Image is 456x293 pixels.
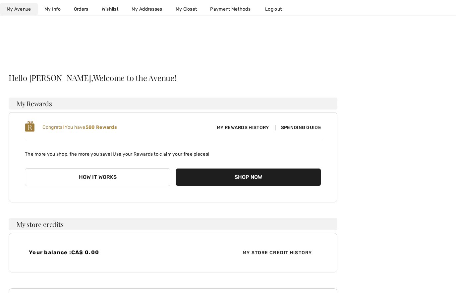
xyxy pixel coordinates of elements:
[9,74,337,82] div: Hello [PERSON_NAME],
[176,168,321,186] button: Shop Now
[258,3,295,15] a: Log out
[25,145,321,158] p: The more you shop, the more you save! Use your Rewards to claim your free pieces!
[275,125,321,130] span: Spending Guide
[25,120,35,132] img: loyalty_logo_r.svg
[7,6,31,13] span: My Avenue
[85,124,117,130] b: 580 Rewards
[203,3,257,15] a: Payment Methods
[93,74,176,82] span: Welcome to the Avenue!
[67,3,95,15] a: Orders
[95,3,125,15] a: Wishlist
[29,249,169,256] h4: Your balance :
[38,3,67,15] a: My Info
[9,98,337,110] h3: My Rewards
[42,124,117,130] span: Congrats! You have
[125,3,169,15] a: My Addresses
[9,218,337,230] h3: My store credits
[25,168,170,186] button: How it works
[211,124,274,131] span: My Rewards History
[237,249,317,256] span: My Store Credit History
[169,3,204,15] a: My Closet
[71,249,99,256] span: CA$ 0.00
